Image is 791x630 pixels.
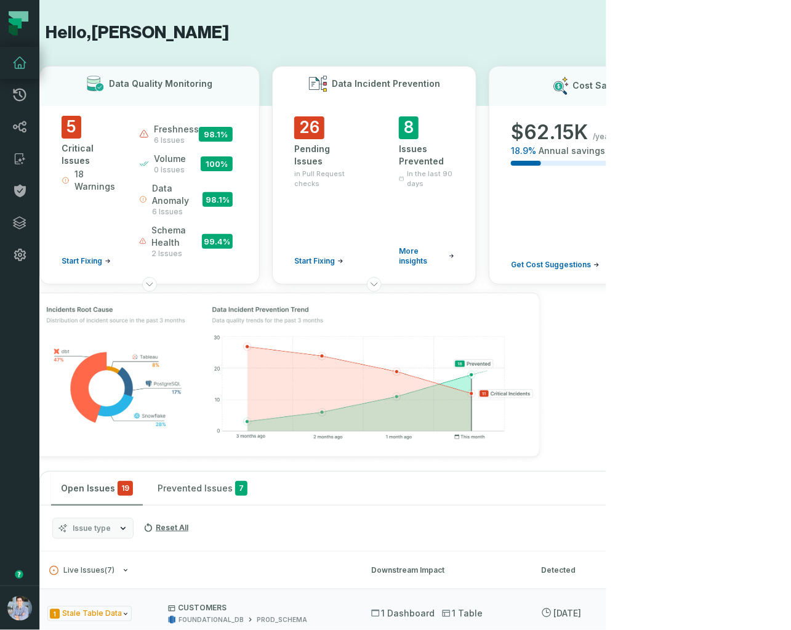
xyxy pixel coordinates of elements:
[62,256,102,266] span: Start Fixing
[371,607,435,620] span: 1 Dashboard
[489,66,693,285] button: Cost Savings$62.15K/year18.9%Annual savings$329.66K/yearGet Cost Suggestions
[257,615,307,624] div: PROD_SCHEMA
[593,132,612,142] span: /year
[399,246,454,266] a: More insights
[118,481,133,496] span: critical issues and errors combined
[62,116,81,139] span: 5
[49,566,114,575] span: Live Issues ( 7 )
[62,256,111,266] a: Start Fixing
[148,472,257,505] button: Prevented Issues
[52,518,134,539] button: Issue type
[407,169,454,188] span: In the last 90 days
[511,260,600,270] a: Get Cost Suggestions
[542,565,616,576] div: Detected
[139,518,193,538] button: Reset All
[294,143,350,168] div: Pending Issues
[14,569,25,580] div: Tooltip anchor
[154,165,186,175] span: 0 issues
[553,608,581,618] relative-time: Sep 4, 2025, 11:15 AM MDT
[399,246,446,266] span: More insights
[202,234,233,249] span: 99.4 %
[39,66,260,285] button: Data Quality Monitoring5Critical Issues18 WarningsStart Fixingfreshness6 issues98.1%volume0 issue...
[442,607,483,620] span: 1 Table
[50,609,60,619] span: Severity
[154,135,199,145] span: 6 issues
[294,169,350,188] span: in Pull Request checks
[511,120,588,145] span: $ 62.15K
[152,182,202,207] span: data anomaly
[168,603,349,613] p: CUSTOMERS
[399,143,454,168] div: Issues Prevented
[74,168,117,193] span: 18 Warnings
[39,22,532,44] h1: Hello, [PERSON_NAME]
[235,481,247,496] span: 7
[62,142,117,167] div: Critical Issues
[539,145,605,157] span: Annual savings
[573,79,631,92] h3: Cost Savings
[151,249,202,259] span: 2 issues
[294,256,335,266] span: Start Fixing
[511,260,591,270] span: Get Cost Suggestions
[294,256,343,266] a: Start Fixing
[179,615,244,624] div: FOUNDATIONAL_DB
[154,153,186,165] span: volume
[201,156,233,171] span: 100 %
[511,145,536,157] span: 18.9 %
[73,523,111,533] span: Issue type
[372,565,520,576] div: Downstream Impact
[151,224,202,249] span: schema health
[332,78,440,90] h3: Data Incident Prevention
[199,127,233,142] span: 98.1 %
[294,116,324,139] span: 26
[154,123,199,135] span: freshness
[272,66,476,285] button: Data Incident Prevention26Pending Issuesin Pull Request checksStart Fixing8Issues PreventedIn the...
[399,116,419,139] span: 8
[15,276,557,475] img: Top graphs 1
[51,472,143,505] button: Open Issues
[110,78,213,90] h3: Data Quality Monitoring
[152,207,202,217] span: 6 issues
[49,566,350,575] button: Live Issues(7)
[47,606,132,621] span: Issue Type
[7,596,32,621] img: avatar of Alon Nafta
[203,192,233,207] span: 98.1 %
